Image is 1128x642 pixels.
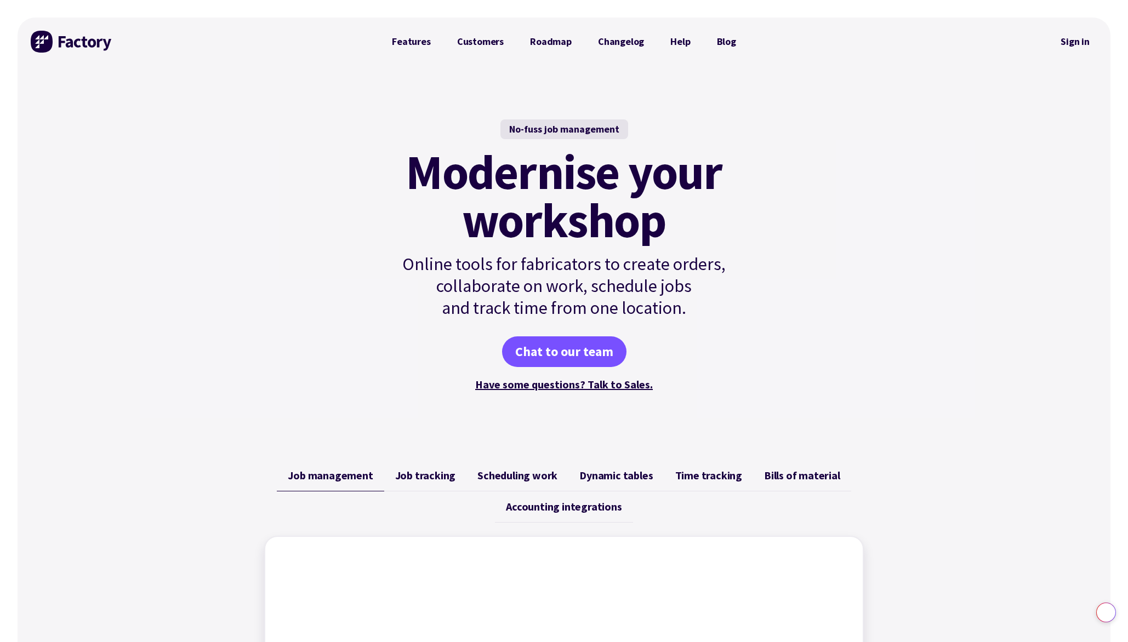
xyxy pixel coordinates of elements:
span: Job management [288,469,373,482]
a: Customers [444,31,517,53]
a: Help [657,31,703,53]
span: Dynamic tables [579,469,653,482]
iframe: Chat Widget [1073,589,1128,642]
a: Roadmap [517,31,585,53]
span: Accounting integrations [506,500,622,513]
a: Chat to our team [502,336,626,367]
a: Blog [704,31,749,53]
nav: Primary Navigation [379,31,749,53]
p: Online tools for fabricators to create orders, collaborate on work, schedule jobs and track time ... [379,253,749,319]
span: Time tracking [675,469,742,482]
nav: Secondary Navigation [1053,29,1097,54]
span: Scheduling work [477,469,557,482]
mark: Modernise your workshop [406,148,722,244]
div: No-fuss job management [500,119,628,139]
span: Job tracking [395,469,456,482]
a: Have some questions? Talk to Sales. [475,377,653,391]
a: Features [379,31,444,53]
span: Bills of material [764,469,840,482]
img: Factory [31,31,113,53]
a: Changelog [585,31,657,53]
a: Sign in [1053,29,1097,54]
